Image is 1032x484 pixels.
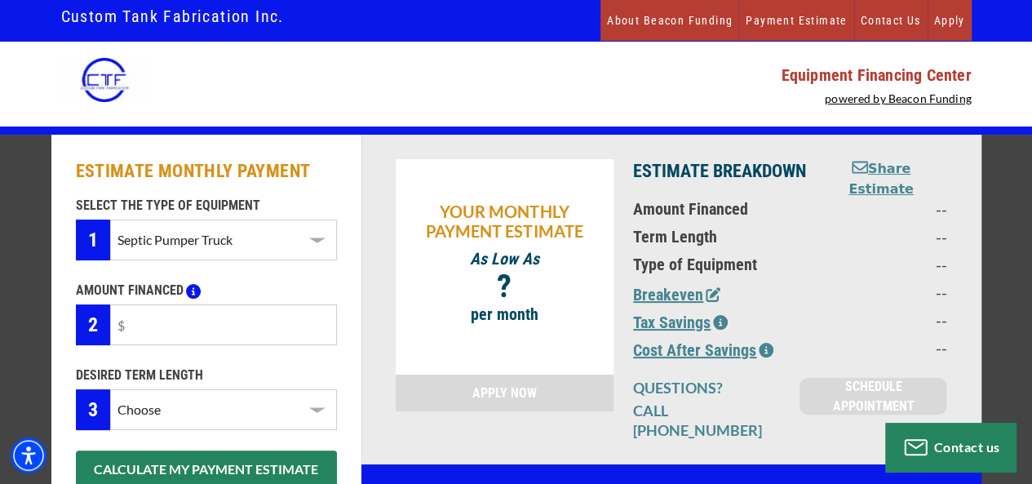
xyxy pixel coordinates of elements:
p: Equipment Financing Center [526,65,972,85]
p: CALL [PHONE_NUMBER] [633,401,780,440]
p: -- [827,338,946,357]
p: Term Length [633,227,808,246]
div: Accessibility Menu [11,437,47,473]
p: As Low As [404,249,606,269]
button: Breakeven [633,282,720,307]
a: Custom Tank Fabrication Inc. [61,2,284,30]
p: -- [827,227,946,246]
h2: ESTIMATE MONTHLY PAYMENT [76,159,337,184]
p: AMOUNT FINANCED [76,281,337,300]
p: DESIRED TERM LENGTH [76,366,337,385]
button: Contact us [885,423,1016,472]
span: Contact us [934,439,1000,455]
div: 1 [76,220,111,260]
p: -- [827,310,946,330]
p: -- [827,199,946,219]
p: Type of Equipment [633,255,808,274]
button: Cost After Savings [633,338,773,362]
p: ESTIMATE BREAKDOWN [633,159,808,184]
a: SCHEDULE APPOINTMENT [799,378,946,415]
a: APPLY NOW [396,375,614,411]
p: -- [827,282,946,302]
p: ? [404,277,606,296]
p: QUESTIONS? [633,378,780,397]
img: logo [61,57,148,102]
div: 3 [76,389,111,430]
p: per month [404,304,606,324]
button: Share Estimate [827,159,934,199]
p: Amount Financed [633,199,808,219]
p: -- [827,255,946,274]
p: YOUR MONTHLY PAYMENT ESTIMATE [404,202,606,241]
button: Tax Savings [633,310,728,335]
div: 2 [76,304,111,345]
a: powered by Beacon Funding - open in a new tab [825,91,972,105]
input: $ [110,304,336,345]
p: SELECT THE TYPE OF EQUIPMENT [76,196,337,215]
